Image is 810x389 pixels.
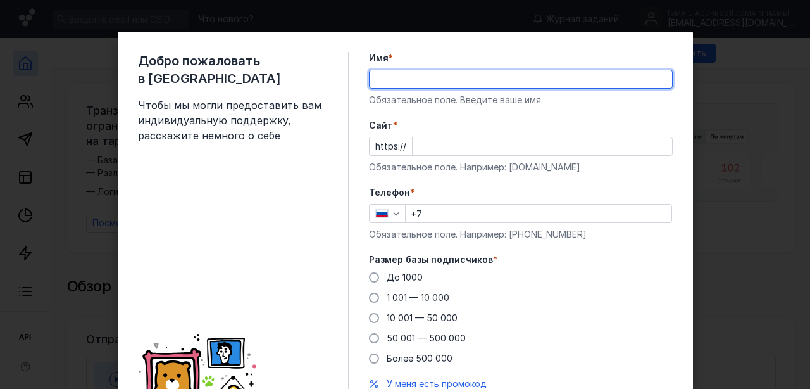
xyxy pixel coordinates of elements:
[387,272,423,283] span: До 1000
[387,333,466,343] span: 50 001 — 500 000
[369,253,493,266] span: Размер базы подписчиков
[369,52,389,65] span: Имя
[138,52,328,87] span: Добро пожаловать в [GEOGRAPHIC_DATA]
[387,292,449,303] span: 1 001 — 10 000
[387,378,487,389] span: У меня есть промокод
[369,186,410,199] span: Телефон
[369,119,393,132] span: Cайт
[369,94,673,106] div: Обязательное поле. Введите ваше имя
[387,312,458,323] span: 10 001 — 50 000
[369,161,673,174] div: Обязательное поле. Например: [DOMAIN_NAME]
[369,228,673,241] div: Обязательное поле. Например: [PHONE_NUMBER]
[138,98,328,143] span: Чтобы мы могли предоставить вам индивидуальную поддержку, расскажите немного о себе
[387,353,452,364] span: Более 500 000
